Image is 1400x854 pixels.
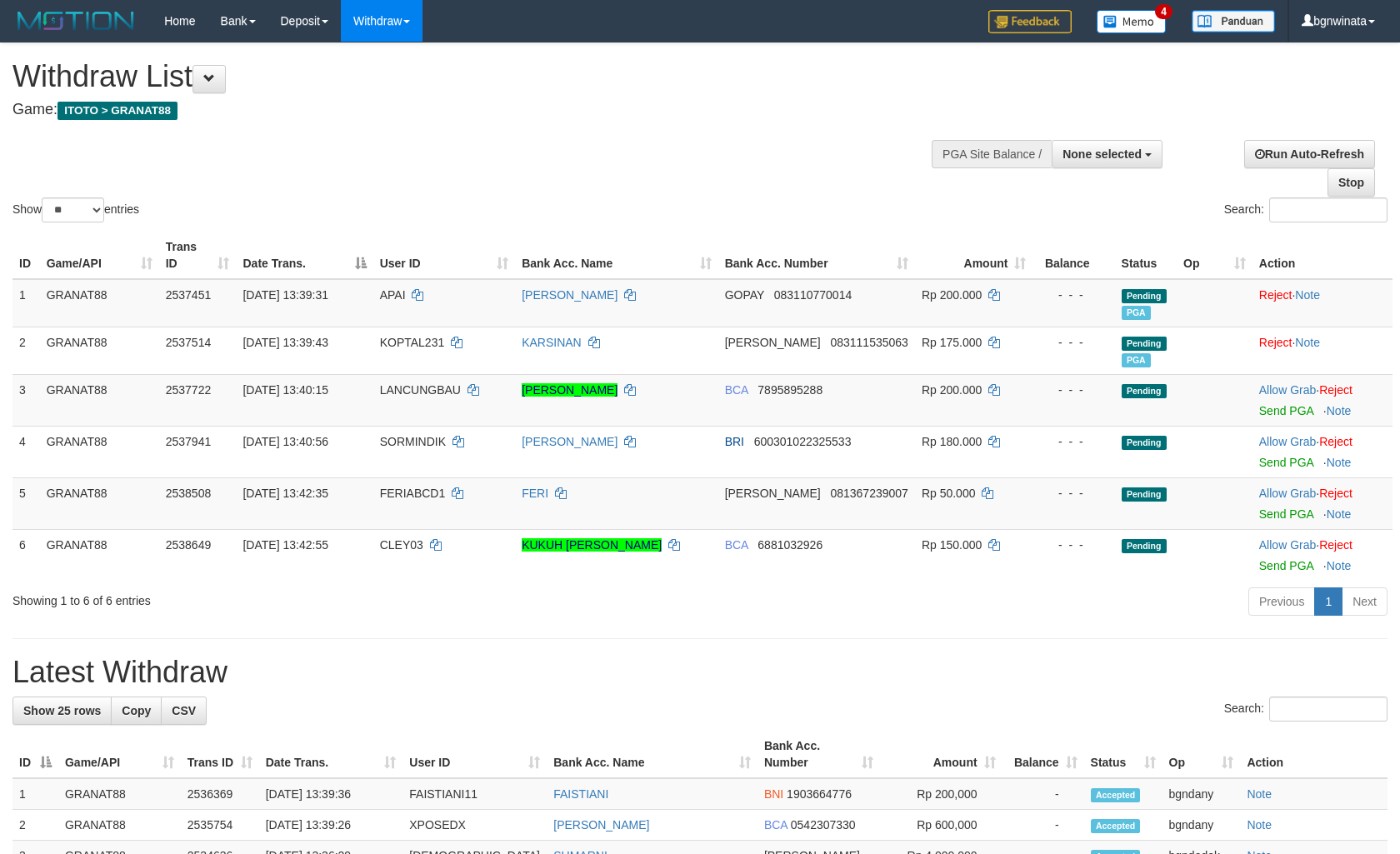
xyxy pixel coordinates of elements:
span: Pending [1122,289,1167,303]
td: 2 [12,810,58,841]
span: KOPTAL231 [380,336,445,349]
td: - [1002,810,1084,841]
span: · [1259,538,1319,552]
td: GRANAT88 [40,529,159,581]
td: FAISTIANI11 [402,778,547,810]
td: · [1252,426,1392,477]
a: KARSINAN [522,336,582,349]
a: Reject [1259,336,1292,349]
a: Note [1295,288,1320,302]
span: Marked by bgnfarhan [1122,306,1151,320]
span: Rp 175.000 [922,336,982,349]
span: 4 [1155,4,1172,19]
th: Op: activate to sort column ascending [1177,232,1252,279]
span: 2538508 [166,487,212,500]
span: [DATE] 13:42:55 [242,538,327,552]
th: Bank Acc. Name: activate to sort column ascending [547,731,757,778]
th: Balance: activate to sort column ascending [1002,731,1084,778]
a: Reject [1319,487,1352,500]
div: PGA Site Balance / [932,140,1052,168]
td: [DATE] 13:39:36 [259,778,403,810]
td: Rp 600,000 [880,810,1002,841]
span: Copy 6881032926 to clipboard [757,538,822,552]
td: · [1252,374,1392,426]
a: Note [1327,559,1352,572]
td: 5 [12,477,40,529]
input: Search: [1269,697,1387,722]
div: - - - [1039,537,1107,553]
a: Previous [1248,587,1315,616]
span: ITOTO > GRANAT88 [57,102,177,120]
td: 1 [12,778,58,810]
span: Rp 50.000 [922,487,976,500]
span: Copy 081367239007 to clipboard [830,487,907,500]
th: Date Trans.: activate to sort column ascending [259,731,403,778]
a: Send PGA [1259,507,1313,521]
span: Copy 0542307330 to clipboard [791,818,856,832]
th: Amount: activate to sort column ascending [880,731,1002,778]
td: - [1002,778,1084,810]
a: Copy [111,697,162,725]
th: Action [1252,232,1392,279]
td: · [1252,327,1392,374]
a: Allow Grab [1259,435,1316,448]
td: GRANAT88 [40,327,159,374]
td: [DATE] 13:39:26 [259,810,403,841]
span: [DATE] 13:42:35 [242,487,327,500]
span: BCA [764,818,787,832]
span: Copy 083110770014 to clipboard [774,288,852,302]
span: CSV [172,704,196,717]
span: Pending [1122,487,1167,502]
td: · [1252,279,1392,327]
th: Bank Acc. Number: activate to sort column ascending [757,731,880,778]
a: Note [1327,507,1352,521]
td: GRANAT88 [40,374,159,426]
a: [PERSON_NAME] [522,383,617,397]
th: User ID: activate to sort column ascending [373,232,515,279]
input: Search: [1269,197,1387,222]
td: 6 [12,529,40,581]
span: [PERSON_NAME] [725,487,821,500]
a: Reject [1259,288,1292,302]
span: · [1259,383,1319,397]
span: · [1259,435,1319,448]
td: GRANAT88 [40,426,159,477]
th: User ID: activate to sort column ascending [402,731,547,778]
span: [DATE] 13:39:31 [242,288,327,302]
td: GRANAT88 [58,778,181,810]
a: Note [1327,456,1352,469]
span: Pending [1122,539,1167,553]
span: GOPAY [725,288,764,302]
span: 2537722 [166,383,212,397]
span: Copy [122,704,151,717]
a: Allow Grab [1259,383,1316,397]
h1: Withdraw List [12,60,917,93]
span: Rp 180.000 [922,435,982,448]
td: GRANAT88 [40,477,159,529]
span: BRI [725,435,744,448]
a: Note [1247,787,1272,801]
a: Next [1342,587,1387,616]
span: · [1259,487,1319,500]
label: Search: [1224,197,1387,222]
div: - - - [1039,485,1107,502]
img: MOTION_logo.png [12,8,139,33]
a: Note [1295,336,1320,349]
th: ID: activate to sort column descending [12,731,58,778]
td: bgndany [1162,810,1241,841]
span: BCA [725,383,748,397]
span: 2538649 [166,538,212,552]
a: Send PGA [1259,456,1313,469]
span: [DATE] 13:40:15 [242,383,327,397]
a: CSV [161,697,207,725]
td: 4 [12,426,40,477]
td: GRANAT88 [40,279,159,327]
div: - - - [1039,382,1107,398]
span: Pending [1122,337,1167,351]
div: - - - [1039,433,1107,450]
span: 2537941 [166,435,212,448]
th: Status: activate to sort column ascending [1084,731,1162,778]
a: Note [1327,404,1352,417]
label: Show entries [12,197,139,222]
a: [PERSON_NAME] [553,818,649,832]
